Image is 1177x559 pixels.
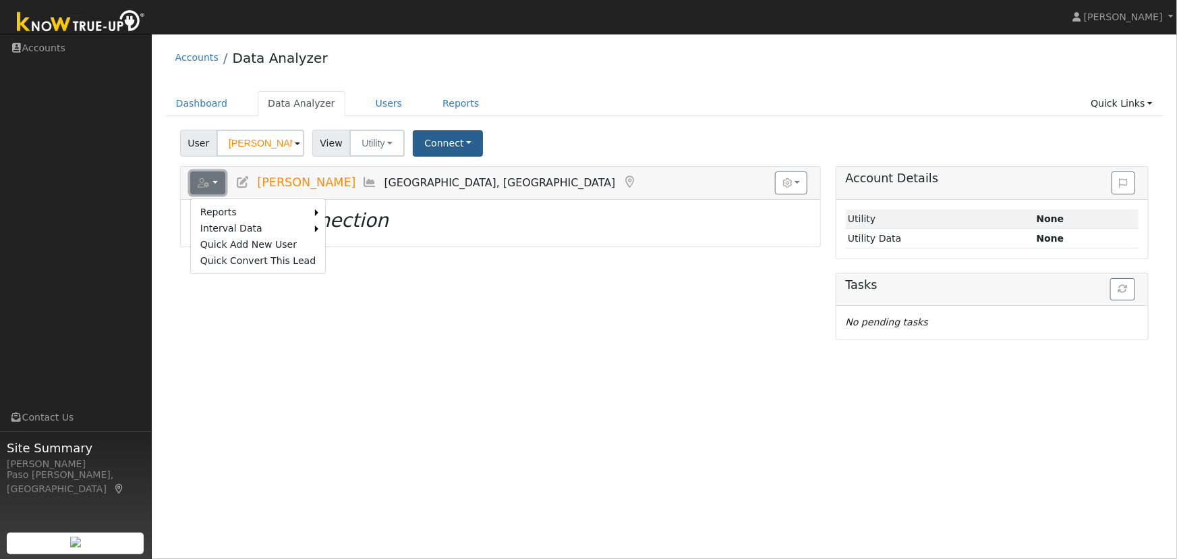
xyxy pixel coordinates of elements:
[233,50,328,66] a: Data Analyzer
[10,7,152,38] img: Know True-Up
[1081,91,1163,116] a: Quick Links
[180,130,217,157] span: User
[366,91,413,116] a: Users
[846,171,1139,186] h5: Account Details
[7,439,144,457] span: Site Summary
[7,468,144,496] div: Paso [PERSON_NAME], [GEOGRAPHIC_DATA]
[384,176,616,189] span: [GEOGRAPHIC_DATA], [GEOGRAPHIC_DATA]
[1037,233,1064,244] strong: None
[312,130,351,157] span: View
[258,91,345,116] a: Data Analyzer
[846,209,1034,229] td: Utility
[191,220,316,236] a: Interval Data
[846,278,1139,292] h5: Tasks
[113,483,125,494] a: Map
[190,209,389,232] i: No Utility connection
[1112,171,1135,194] button: Issue History
[217,130,304,157] input: Select a User
[175,52,219,63] a: Accounts
[1084,11,1163,22] span: [PERSON_NAME]
[349,130,405,157] button: Utility
[191,236,326,252] a: Quick Add New User
[1037,213,1064,224] strong: ID: null, authorized: None
[191,204,316,220] a: Reports
[166,91,238,116] a: Dashboard
[622,176,637,189] a: Map
[432,91,489,116] a: Reports
[191,252,326,269] a: Quick Convert This Lead
[413,130,483,157] button: Connect
[846,317,928,327] i: No pending tasks
[70,537,81,548] img: retrieve
[363,176,378,189] a: Multi-Series Graph
[257,176,355,189] span: [PERSON_NAME]
[1110,278,1135,301] button: Refresh
[846,229,1034,248] td: Utility Data
[7,457,144,471] div: [PERSON_NAME]
[235,176,250,189] a: Edit User (37526)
